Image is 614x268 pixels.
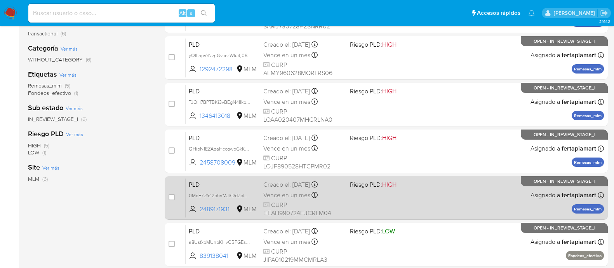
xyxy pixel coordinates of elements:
a: Salir [600,9,608,17]
span: 3.161.2 [599,18,610,25]
input: Buscar usuario o caso... [28,8,215,18]
button: search-icon [196,8,212,19]
span: Accesos rápidos [477,9,520,17]
span: Alt [179,9,186,17]
p: fernando.ftapiamartinez@mercadolibre.com.mx [553,9,597,17]
span: s [190,9,192,17]
a: Notificaciones [528,10,535,16]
